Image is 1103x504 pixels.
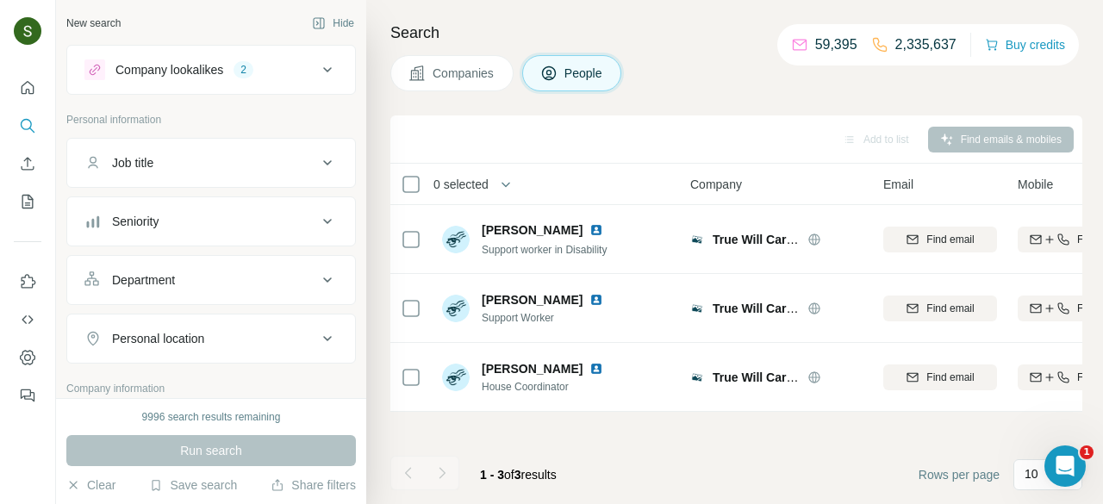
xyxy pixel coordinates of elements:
img: Logo of True Will Care Services [690,233,704,246]
div: 9996 search results remaining [142,409,281,425]
button: Department [67,259,355,301]
img: Logo of True Will Care Services [690,370,704,384]
span: Mobile [1018,176,1053,193]
button: Seniority [67,201,355,242]
span: [PERSON_NAME] [482,221,583,239]
button: Clear [66,476,115,494]
button: Use Surfe API [14,304,41,335]
span: [PERSON_NAME] [482,291,583,308]
button: Dashboard [14,342,41,373]
span: Support Worker [482,310,610,326]
span: 0 selected [433,176,489,193]
div: Personal location [112,330,204,347]
span: True Will Care Services [713,233,846,246]
span: 3 [514,468,521,482]
p: 59,395 [815,34,857,55]
img: LinkedIn logo [589,293,603,307]
button: Buy credits [985,33,1065,57]
button: My lists [14,186,41,217]
p: 2,335,637 [895,34,957,55]
span: Find email [926,232,974,247]
span: Find email [926,301,974,316]
div: 2 [234,62,253,78]
button: Enrich CSV [14,148,41,179]
span: True Will Care Services [713,370,846,384]
p: Personal information [66,112,356,128]
button: Feedback [14,380,41,411]
h4: Search [390,21,1082,45]
button: Quick start [14,72,41,103]
button: Share filters [271,476,356,494]
button: Find email [883,296,997,321]
span: Email [883,176,913,193]
div: New search [66,16,121,31]
span: 1 [1080,445,1094,459]
button: Find email [883,227,997,252]
div: Company lookalikes [115,61,223,78]
span: People [564,65,604,82]
img: LinkedIn logo [589,223,603,237]
span: House Coordinator [482,379,610,395]
button: Use Surfe on LinkedIn [14,266,41,297]
img: Logo of True Will Care Services [690,302,704,315]
span: 1 - 3 [480,468,504,482]
div: Seniority [112,213,159,230]
iframe: Intercom live chat [1044,445,1086,487]
img: Avatar [442,364,470,391]
div: Department [112,271,175,289]
img: Avatar [442,295,470,322]
span: True Will Care Services [713,302,846,315]
img: LinkedIn logo [589,362,603,376]
span: Rows per page [919,466,1000,483]
button: Find email [883,364,997,390]
button: Personal location [67,318,355,359]
span: Support worker in Disability [482,244,607,256]
button: Hide [300,10,366,36]
button: Job title [67,142,355,184]
img: Avatar [442,226,470,253]
span: Company [690,176,742,193]
button: Save search [149,476,237,494]
div: Job title [112,154,153,171]
span: Find email [926,370,974,385]
span: Companies [433,65,495,82]
p: Company information [66,381,356,396]
span: results [480,468,557,482]
span: of [504,468,514,482]
button: Search [14,110,41,141]
img: Avatar [14,17,41,45]
p: 10 [1025,465,1038,482]
span: [PERSON_NAME] [482,360,583,377]
button: Company lookalikes2 [67,49,355,90]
